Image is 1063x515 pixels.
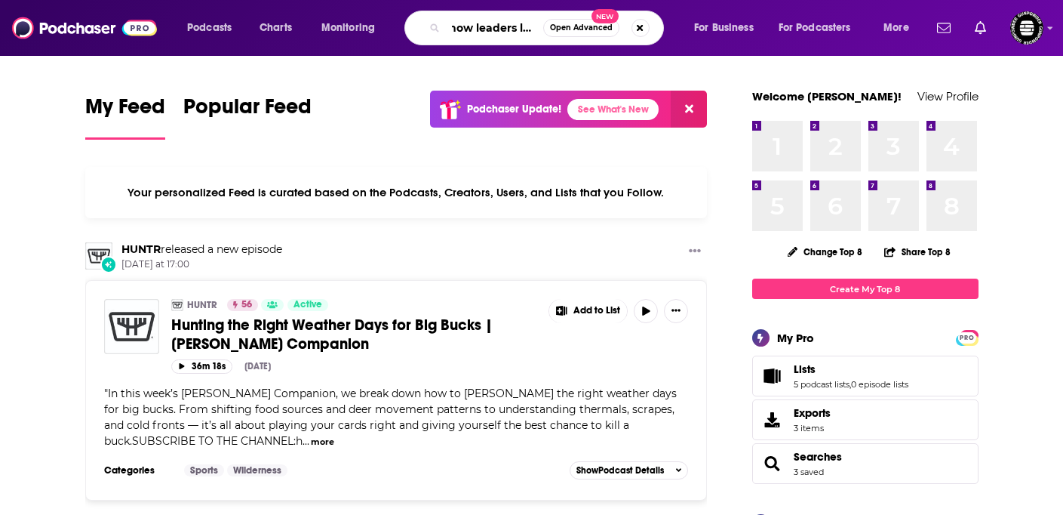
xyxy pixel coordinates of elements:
[794,362,816,376] span: Lists
[293,298,322,313] span: Active
[1010,11,1043,45] span: Logged in as KarinaSabol
[227,299,258,311] a: 56
[794,406,831,420] span: Exports
[311,16,395,40] button: open menu
[241,298,252,313] span: 56
[794,467,824,477] a: 3 saved
[549,299,628,323] button: Show More Button
[100,256,117,273] div: New Episode
[752,279,979,299] a: Create My Top 8
[85,94,165,140] a: My Feed
[303,434,309,448] span: ...
[591,9,619,23] span: New
[177,16,251,40] button: open menu
[121,258,282,271] span: [DATE] at 17:00
[184,464,224,476] a: Sports
[849,379,851,390] span: ,
[752,356,979,396] span: Lists
[12,14,157,42] img: Podchaser - Follow, Share and Rate Podcasts
[664,299,688,323] button: Show More Button
[752,399,979,440] a: Exports
[171,299,183,311] img: HUNTR
[794,450,842,464] a: Searches
[851,379,908,390] a: 0 episode lists
[883,17,909,39] span: More
[85,167,708,218] div: Your personalized Feed is curated based on the Podcasts, Creators, Users, and Lists that you Follow.
[573,305,620,316] span: Add to List
[794,362,908,376] a: Lists
[958,332,976,344] span: PRO
[752,89,902,103] a: Welcome [PERSON_NAME]!
[757,453,788,474] a: Searches
[260,17,292,39] span: Charts
[883,237,951,267] button: Share Top 8
[419,11,678,45] div: Search podcasts, credits, & more...
[779,17,851,39] span: For Podcasters
[321,17,375,39] span: Monitoring
[446,16,543,40] input: Search podcasts, credits, & more...
[183,94,312,140] a: Popular Feed
[931,15,957,41] a: Show notifications dropdown
[85,242,112,270] img: HUNTR
[576,465,664,476] span: Show Podcast Details
[287,299,328,311] a: Active
[467,103,561,116] p: Podchaser Update!
[244,361,271,372] div: [DATE]
[171,316,538,353] a: Hunting the Right Weather Days for Big Bucks | [PERSON_NAME] Companion
[227,464,287,476] a: Wilderness
[1010,11,1043,45] button: Show profile menu
[171,316,493,353] span: Hunting the Right Weather Days for Big Bucks | [PERSON_NAME] Companion
[567,99,659,120] a: See What's New
[752,443,979,484] span: Searches
[104,387,677,448] span: "
[85,94,165,128] span: My Feed
[543,19,619,37] button: Open AdvancedNew
[171,359,232,374] button: 36m 18s
[1010,11,1043,45] img: User Profile
[873,16,928,40] button: open menu
[757,365,788,387] a: Lists
[694,17,754,39] span: For Business
[683,242,707,261] button: Show More Button
[794,379,849,390] a: 5 podcast lists
[311,436,334,449] button: more
[684,16,773,40] button: open menu
[550,24,613,32] span: Open Advanced
[250,16,301,40] a: Charts
[757,409,788,430] span: Exports
[121,242,282,257] h3: released a new episode
[187,17,232,39] span: Podcasts
[777,331,814,345] div: My Pro
[917,89,979,103] a: View Profile
[104,299,159,354] img: Hunting the Right Weather Days for Big Bucks | Hunt Companion
[769,16,873,40] button: open menu
[183,94,312,128] span: Popular Feed
[187,299,217,311] a: HUNTR
[794,423,831,433] span: 3 items
[104,387,677,448] span: In this week’s [PERSON_NAME] Companion, we break down how to [PERSON_NAME] the right weather days...
[958,332,976,343] a: PRO
[779,242,872,261] button: Change Top 8
[104,464,172,476] h3: Categories
[570,461,689,480] button: ShowPodcast Details
[969,15,992,41] a: Show notifications dropdown
[121,242,161,256] a: HUNTR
